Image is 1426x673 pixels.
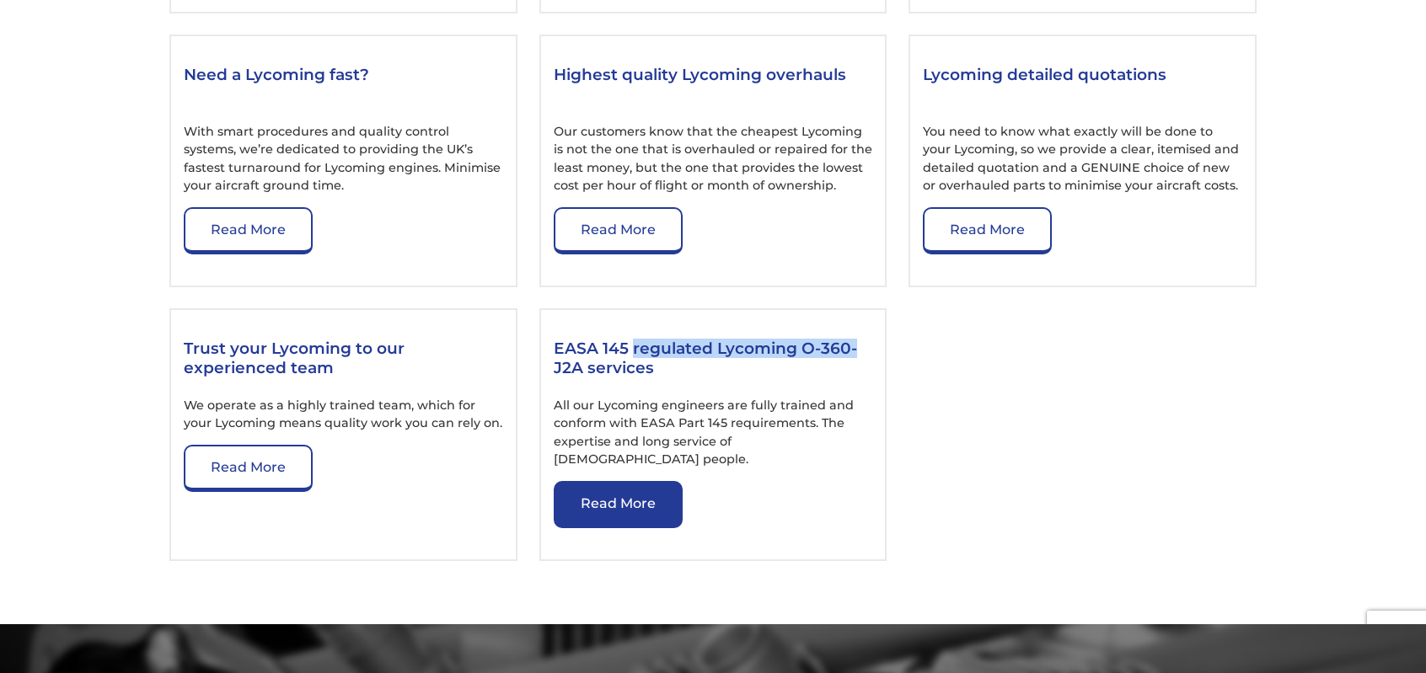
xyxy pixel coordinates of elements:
[184,65,503,107] h3: Need a Lycoming fast?
[923,65,1242,107] h3: Lycoming detailed quotations
[184,339,503,381] h3: Trust your Lycoming to our experienced team
[554,65,873,107] h3: Highest quality Lycoming overhauls
[184,207,313,254] a: Read More
[184,123,503,195] p: With smart procedures and quality control systems, we’re dedicated to providing the UK’s fastest ...
[554,207,683,254] a: Read More
[554,397,873,469] p: All our Lycoming engineers are fully trained and conform with EASA Part 145 requirements. The exp...
[923,123,1242,195] p: You need to know what exactly will be done to your Lycoming, so we provide a clear, itemised and ...
[554,339,873,381] h3: EASA 145 regulated Lycoming O-360-J2A services
[923,207,1052,254] a: Read More
[184,445,313,492] a: Read More
[554,123,873,195] p: Our customers know that the cheapest Lycoming is not the one that is overhauled or repaired for t...
[184,397,503,433] p: We operate as a highly trained team, which for your Lycoming means quality work you can rely on.
[554,481,683,528] a: Read More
